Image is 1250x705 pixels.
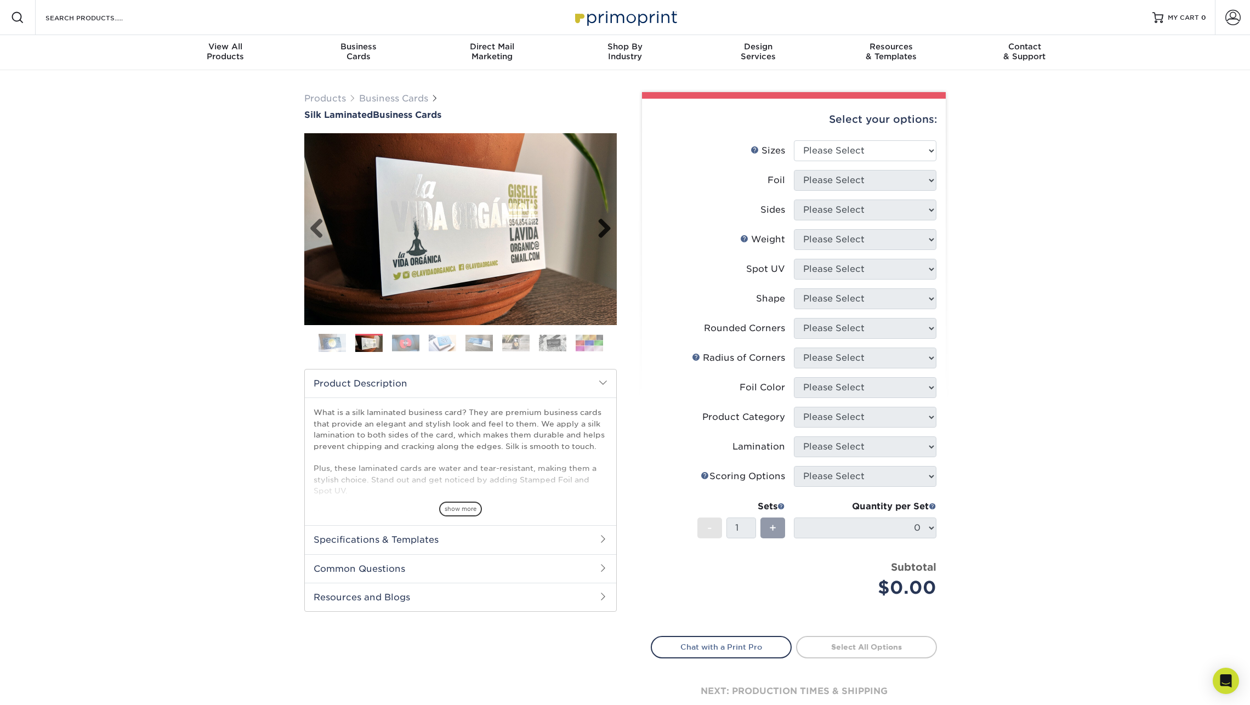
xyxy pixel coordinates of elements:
[1168,13,1199,22] span: MY CART
[740,381,785,394] div: Foil Color
[305,525,616,554] h2: Specifications & Templates
[825,42,958,52] span: Resources
[359,93,428,104] a: Business Cards
[559,35,692,70] a: Shop ByIndustry
[319,329,346,357] img: Business Cards 01
[305,369,616,397] h2: Product Description
[429,334,456,351] img: Business Cards 04
[825,42,958,61] div: & Templates
[305,583,616,611] h2: Resources and Blogs
[740,233,785,246] div: Weight
[891,561,936,573] strong: Subtotal
[691,42,825,52] span: Design
[304,110,617,120] a: Silk LaminatedBusiness Cards
[392,334,419,351] img: Business Cards 03
[769,520,776,536] span: +
[702,411,785,424] div: Product Category
[425,35,559,70] a: Direct MailMarketing
[465,334,493,351] img: Business Cards 05
[704,322,785,335] div: Rounded Corners
[576,334,603,351] img: Business Cards 08
[697,500,785,513] div: Sets
[794,500,936,513] div: Quantity per Set
[159,42,292,61] div: Products
[691,42,825,61] div: Services
[304,110,617,120] h1: Business Cards
[958,35,1091,70] a: Contact& Support
[304,110,373,120] span: Silk Laminated
[707,520,712,536] span: -
[651,636,792,658] a: Chat with a Print Pro
[304,133,617,325] img: Silk Laminated 02
[692,351,785,365] div: Radius of Corners
[355,336,383,352] img: Business Cards 02
[314,407,607,585] p: What is a silk laminated business card? They are premium business cards that provide an elegant a...
[292,35,425,70] a: BusinessCards
[825,35,958,70] a: Resources& Templates
[760,203,785,217] div: Sides
[768,174,785,187] div: Foil
[159,35,292,70] a: View AllProducts
[756,292,785,305] div: Shape
[304,93,346,104] a: Products
[44,11,151,24] input: SEARCH PRODUCTS.....
[958,42,1091,52] span: Contact
[305,554,616,583] h2: Common Questions
[292,42,425,52] span: Business
[796,636,937,658] a: Select All Options
[651,99,937,140] div: Select your options:
[292,42,425,61] div: Cards
[802,575,936,601] div: $0.00
[746,263,785,276] div: Spot UV
[439,502,482,516] span: show more
[425,42,559,52] span: Direct Mail
[691,35,825,70] a: DesignServices
[751,144,785,157] div: Sizes
[570,5,680,29] img: Primoprint
[159,42,292,52] span: View All
[958,42,1091,61] div: & Support
[425,42,559,61] div: Marketing
[539,334,566,351] img: Business Cards 07
[559,42,692,52] span: Shop By
[1201,14,1206,21] span: 0
[559,42,692,61] div: Industry
[732,440,785,453] div: Lamination
[701,470,785,483] div: Scoring Options
[502,334,530,351] img: Business Cards 06
[1213,668,1239,694] div: Open Intercom Messenger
